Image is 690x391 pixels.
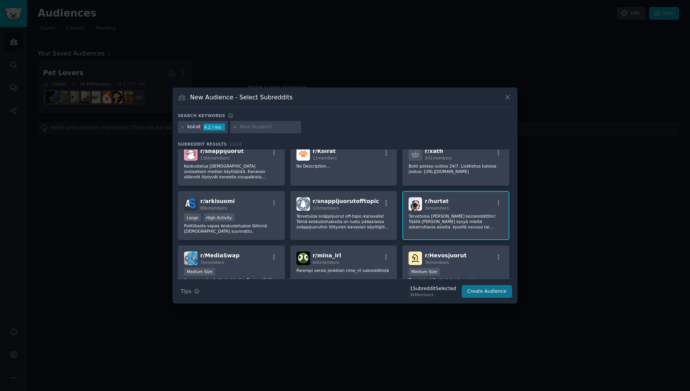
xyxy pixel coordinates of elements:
[184,277,279,293] p: A community dedicated to the Buying, Selling, and Trading of media in all formats: DVDs, Blu-rays...
[200,206,227,210] span: 80k members
[184,268,215,276] div: Medium Size
[240,124,298,131] input: New Keyword
[425,148,443,154] span: r/ xatfi
[296,252,310,265] img: mina_irl
[188,124,201,131] div: koirat
[409,213,503,230] p: Tervetuloa [PERSON_NAME] koirareddittiin! Täällä [PERSON_NAME] kysyä mieltä askarruttavia asioita...
[313,156,337,160] span: 11 members
[184,147,198,161] img: snappijuorut
[410,292,456,297] div: 3k Members
[313,252,341,258] span: r/ mina_irl
[313,206,339,210] span: 12k members
[296,163,391,169] p: No Description...
[200,156,229,160] span: 136k members
[184,223,279,234] p: Politiikasta vapaa keskustelualue lähinnä [DEMOGRAPHIC_DATA] suunnattu.
[200,148,244,154] span: r/ snappijuorut
[178,113,225,118] h3: Search keywords
[462,285,512,298] button: Create Audience
[425,252,466,258] span: r/ Hevosjuorut
[190,93,293,101] h3: New Audience - Select Subreddits
[425,198,449,204] span: r/ hurtat
[409,277,503,293] p: Tervetuloa! Keskustelua hevosista, hevosmaailman ajankohtaisista aiheista, kuuluisista hevosihmis...
[409,197,422,211] img: hurtat
[296,147,310,161] img: Koirat
[425,260,449,265] span: 7k members
[296,197,310,211] img: snappijuorutofftopic
[184,252,198,265] img: MediaSwap
[229,142,242,146] span: 13 / 14
[184,213,201,222] div: Large
[178,141,227,147] span: Subreddit Results
[425,156,452,160] span: 341 members
[181,287,191,295] span: Tips
[425,206,449,210] span: 3k members
[296,268,391,273] p: Parempi versio jenkkien r/me_irl subredditistä
[203,124,225,131] div: 4.2 / mo
[200,252,239,258] span: r/ MediaSwap
[410,285,456,292] div: 1 Subreddit Selected
[296,213,391,230] p: Tervetuloa snäppijuorut off-topic-kanavalle! Tämä keskustelualusta on luotu pääasiassa snäppijuor...
[204,213,235,222] div: High Activity
[313,198,379,204] span: r/ snappijuorutofftopic
[313,148,336,154] span: r/ Koirat
[200,198,235,204] span: r/ arkisuomi
[409,252,422,265] img: Hevosjuorut
[178,285,202,298] button: Tips
[409,268,440,276] div: Medium Size
[409,163,503,174] p: Botti postaa uutisia 24/7. Lisätietoa tulossa joskus: [URL][DOMAIN_NAME]
[200,260,224,265] span: 7k members
[184,197,198,211] img: arkisuomi
[313,260,339,265] span: 60k members
[184,163,279,180] p: Keskustelua [DEMOGRAPHIC_DATA] sosiaalisen median käyttäjistä. Kanavan säännöt löytyvät koneella ...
